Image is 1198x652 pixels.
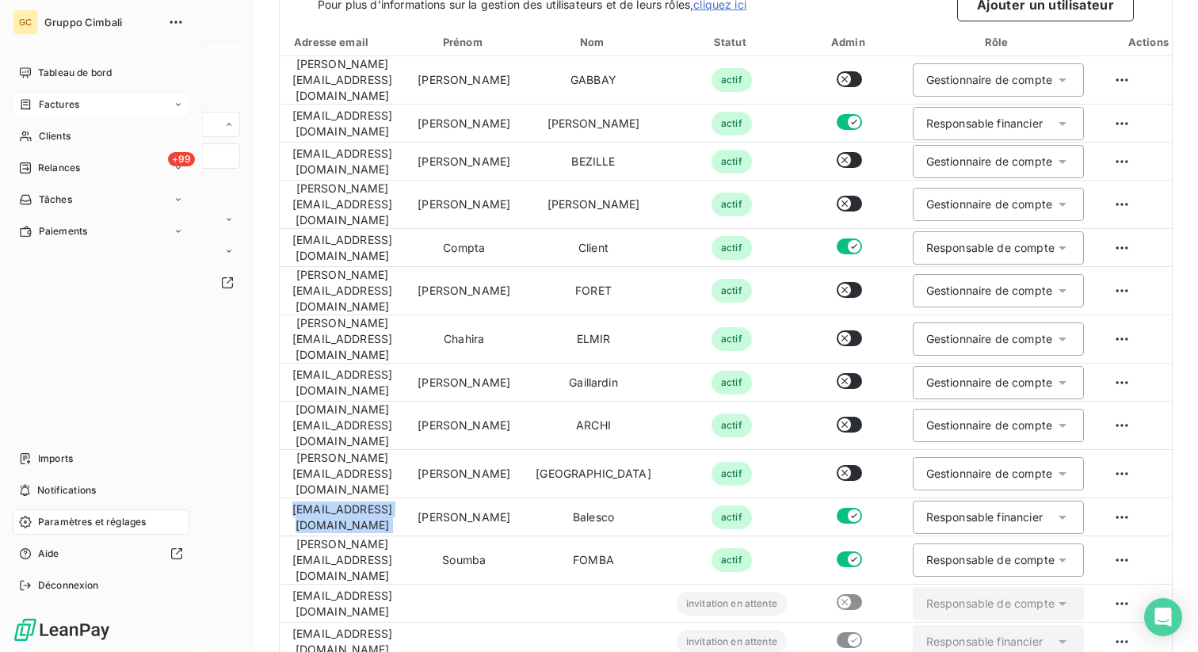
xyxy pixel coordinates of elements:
[926,240,1055,256] div: Responsable de compte
[13,60,189,86] a: Tableau de bord
[13,219,189,244] a: Paiements
[523,536,664,585] td: FOMBA
[523,56,664,105] td: GABBAY
[39,97,79,112] span: Factures
[13,509,189,535] a: Paramètres et réglages
[523,402,664,450] td: ARCHI
[664,28,799,56] th: Toggle SortBy
[405,229,523,267] td: Compta
[523,28,664,56] th: Toggle SortBy
[13,541,189,566] a: Aide
[523,105,664,143] td: [PERSON_NAME]
[926,552,1055,568] div: Responsable de compte
[926,116,1043,132] div: Responsable financier
[408,34,520,50] div: Prénom
[926,331,1052,347] div: Gestionnaire de compte
[523,450,664,498] td: [GEOGRAPHIC_DATA]
[712,371,752,395] span: actif
[712,548,752,572] span: actif
[405,315,523,364] td: Chahira
[38,452,73,466] span: Imports
[280,450,405,498] td: [PERSON_NAME][EMAIL_ADDRESS][DOMAIN_NAME]
[280,498,405,536] td: [EMAIL_ADDRESS][DOMAIN_NAME]
[405,267,523,315] td: [PERSON_NAME]
[405,181,523,229] td: [PERSON_NAME]
[712,505,752,529] span: actif
[712,68,752,92] span: actif
[926,196,1052,212] div: Gestionnaire de compte
[13,187,189,212] a: Tâches
[38,515,146,529] span: Paramètres et réglages
[712,193,752,216] span: actif
[926,634,1043,650] div: Responsable financier
[405,105,523,143] td: [PERSON_NAME]
[926,283,1052,299] div: Gestionnaire de compte
[523,229,664,267] td: Client
[405,56,523,105] td: [PERSON_NAME]
[526,34,661,50] div: Nom
[280,585,405,623] td: [EMAIL_ADDRESS][DOMAIN_NAME]
[280,315,405,364] td: [PERSON_NAME][EMAIL_ADDRESS][DOMAIN_NAME]
[523,143,664,181] td: BEZILLE
[280,229,405,267] td: [EMAIL_ADDRESS][DOMAIN_NAME]
[712,236,752,260] span: actif
[1144,598,1182,636] div: Open Intercom Messenger
[926,466,1052,482] div: Gestionnaire de compte
[405,28,523,56] th: Toggle SortBy
[280,28,405,56] th: Toggle SortBy
[903,34,1093,50] div: Rôle
[405,450,523,498] td: [PERSON_NAME]
[405,498,523,536] td: [PERSON_NAME]
[280,267,405,315] td: [PERSON_NAME][EMAIL_ADDRESS][DOMAIN_NAME]
[38,161,80,175] span: Relances
[926,72,1052,88] div: Gestionnaire de compte
[38,66,112,80] span: Tableau de bord
[39,224,87,238] span: Paiements
[13,617,111,642] img: Logo LeanPay
[926,418,1052,433] div: Gestionnaire de compte
[712,112,752,135] span: actif
[13,10,38,35] div: GC
[712,414,752,437] span: actif
[168,152,195,166] span: +99
[280,56,405,105] td: [PERSON_NAME][EMAIL_ADDRESS][DOMAIN_NAME]
[13,155,189,181] a: +99Relances
[405,143,523,181] td: [PERSON_NAME]
[926,375,1052,391] div: Gestionnaire de compte
[37,483,96,498] span: Notifications
[13,446,189,471] a: Imports
[39,129,71,143] span: Clients
[523,267,664,315] td: FORET
[280,364,405,402] td: [EMAIL_ADDRESS][DOMAIN_NAME]
[523,315,664,364] td: ELMIR
[926,509,1043,525] div: Responsable financier
[667,34,796,50] div: Statut
[13,92,189,117] a: Factures
[523,181,664,229] td: [PERSON_NAME]
[803,34,897,50] div: Admin
[280,536,405,585] td: [PERSON_NAME][EMAIL_ADDRESS][DOMAIN_NAME]
[38,547,59,561] span: Aide
[39,193,72,207] span: Tâches
[926,154,1052,170] div: Gestionnaire de compte
[280,143,405,181] td: [EMAIL_ADDRESS][DOMAIN_NAME]
[405,364,523,402] td: [PERSON_NAME]
[280,105,405,143] td: [EMAIL_ADDRESS][DOMAIN_NAME]
[280,402,405,450] td: [DOMAIN_NAME][EMAIL_ADDRESS][DOMAIN_NAME]
[405,402,523,450] td: [PERSON_NAME]
[712,462,752,486] span: actif
[38,578,99,593] span: Déconnexion
[283,34,402,50] div: Adresse email
[13,124,189,149] a: Clients
[405,536,523,585] td: Soumba
[926,596,1055,612] div: Responsable de compte
[712,279,752,303] span: actif
[523,364,664,402] td: Gaillardin
[677,592,787,616] span: invitation en attente
[44,16,158,29] span: Gruppo Cimbali
[523,498,664,536] td: Balesco
[280,181,405,229] td: [PERSON_NAME][EMAIL_ADDRESS][DOMAIN_NAME]
[712,150,752,173] span: actif
[712,327,752,351] span: actif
